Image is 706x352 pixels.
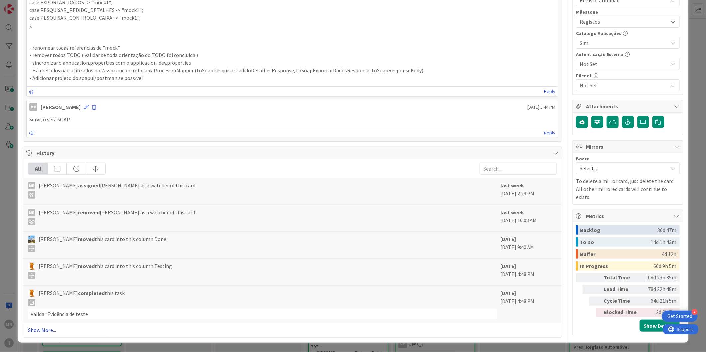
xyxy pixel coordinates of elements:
a: Show More... [28,326,557,334]
b: [DATE] [500,236,516,242]
div: Filenet [576,73,680,78]
div: 14d 1h 43m [651,237,677,247]
span: [DATE] 5:44 PM [527,104,555,111]
span: Board [576,156,590,161]
div: 30d 47m [658,225,677,235]
div: Milestone [576,10,680,14]
div: Open Get Started checklist, remaining modules: 4 [662,311,698,322]
span: Sim [580,38,665,47]
img: DG [28,236,35,243]
span: Metrics [586,212,671,220]
p: }; [29,22,555,29]
div: 64d 21h 5m [643,297,677,306]
div: [DATE] 4:48 PM [500,289,557,319]
div: To Do [580,237,651,247]
div: [DATE] 4:48 PM [500,262,557,282]
p: Serviço será SOAP. [29,116,555,123]
span: Select... [580,164,665,173]
span: Mirrors [586,143,671,151]
span: Support [14,1,30,9]
div: 4d 12h [662,249,677,259]
input: Search... [480,163,557,175]
b: removed [78,209,100,216]
a: Reply [544,129,555,137]
div: Cycle Time [604,297,640,306]
p: case PESQUISAR_PEDIDO_DETALHES -> "mock1"; [29,6,555,14]
span: History [36,149,550,157]
b: assigned [78,182,100,189]
b: last week [500,182,524,189]
p: - Há métodos não utilizados no WssicrimcontrolocaixaProcessorMapper (toSoapPesquisarPedidoDetalhe... [29,67,555,74]
span: [PERSON_NAME] [PERSON_NAME] as a watcher of this card [39,181,195,199]
p: case PESQUISAR_CONTROLO_CAIXA -> "mock1"; [29,14,555,22]
div: [DATE] 10:08 AM [500,208,557,228]
div: 2d 6h 7m [643,308,677,317]
p: - sincronizar o application.properties com o application-dev.properties [29,59,555,67]
a: Reply [544,87,555,96]
span: [PERSON_NAME] [PERSON_NAME] as a watcher of this card [39,208,195,225]
b: last week [500,209,524,216]
p: - Adicionar projeto do soapui/postman se possível [29,74,555,82]
span: [PERSON_NAME] this task [39,289,125,306]
div: 60d 9h 5m [654,261,677,271]
div: 78d 22h 48m [643,285,677,294]
b: completed [78,290,105,296]
img: RL [28,290,35,297]
img: RL [28,263,35,270]
div: [DATE] 9:40 AM [500,235,557,255]
div: Backlog [580,225,658,235]
span: [PERSON_NAME] this card into this column Testing [39,262,172,279]
div: [DATE] 2:29 PM [500,181,557,201]
div: Autenticação Externa [576,52,680,57]
div: Blocked Time [604,308,640,317]
p: - renomear todas referencias de "mock" [29,44,555,52]
div: Total Time [604,273,640,282]
b: moved [78,236,95,242]
div: In Progress [580,261,654,271]
div: Lead Time [604,285,640,294]
span: Not Set [580,81,668,89]
div: Catalogo Aplicações [576,31,680,36]
span: [PERSON_NAME] this card into this column Done [39,235,166,252]
div: 108d 23h 35m [643,273,677,282]
div: MR [29,103,37,111]
button: Show Details [640,320,680,332]
div: [PERSON_NAME] [41,103,81,111]
div: MR [28,209,35,216]
span: Attachments [586,102,671,110]
b: [DATE] [500,263,516,269]
div: Buffer [580,249,662,259]
div: Validar Evidência de teste [28,309,497,319]
b: moved [78,263,95,269]
b: [DATE] [500,290,516,296]
p: - remover todos TODO ( validar se toda orientação do TODO foi concluída ) [29,51,555,59]
div: MR [28,182,35,189]
div: All [28,163,48,174]
div: 4 [692,309,698,315]
div: Get Started [667,313,692,320]
span: Registos [580,17,665,26]
span: Not Set [580,59,665,69]
p: To delete a mirror card, just delete the card. All other mirrored cards will continue to exists. [576,177,680,201]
